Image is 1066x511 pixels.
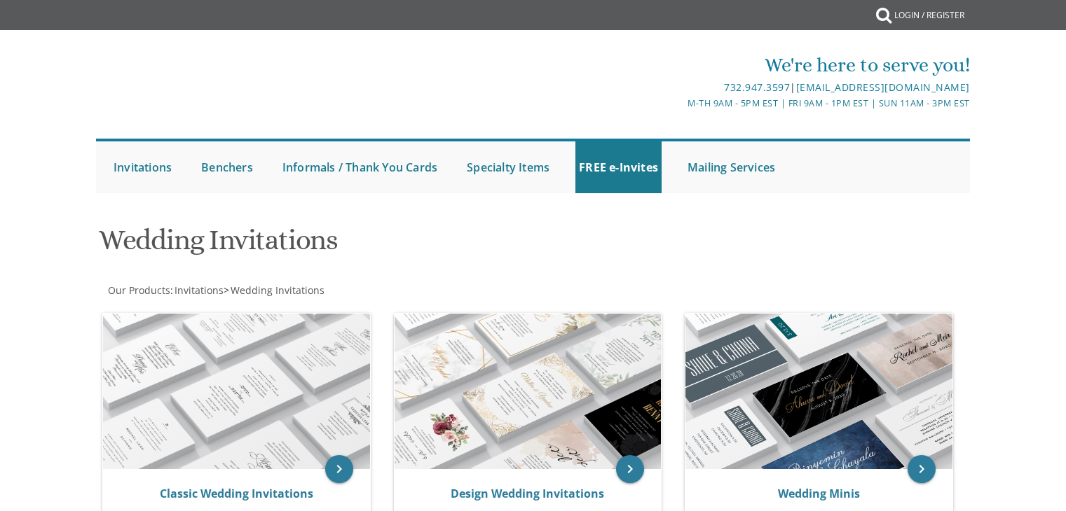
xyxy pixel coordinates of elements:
img: Design Wedding Invitations [395,314,662,469]
span: > [224,283,324,297]
a: keyboard_arrow_right [908,455,936,483]
a: Benchers [198,141,257,193]
a: Invitations [110,141,175,193]
a: Classic Wedding Invitations [160,486,313,501]
span: Wedding Invitations [231,283,324,297]
a: Specialty Items [463,141,553,193]
a: Wedding Invitations [229,283,324,297]
a: Design Wedding Invitations [451,486,604,501]
a: keyboard_arrow_right [616,455,644,483]
a: keyboard_arrow_right [325,455,353,483]
div: | [388,79,970,96]
img: Wedding Minis [685,314,952,469]
div: M-Th 9am - 5pm EST | Fri 9am - 1pm EST | Sun 11am - 3pm EST [388,96,970,111]
div: : [96,283,533,297]
a: FREE e-Invites [575,141,662,193]
a: 732.947.3597 [724,80,790,94]
div: We're here to serve you! [388,51,970,79]
h1: Wedding Invitations [99,225,671,266]
a: Invitations [173,283,224,297]
span: Invitations [175,283,224,297]
a: Informals / Thank You Cards [279,141,441,193]
a: [EMAIL_ADDRESS][DOMAIN_NAME] [796,80,970,94]
img: Classic Wedding Invitations [103,314,370,469]
a: Our Products [107,283,170,297]
a: Mailing Services [684,141,779,193]
a: Wedding Minis [778,486,860,501]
